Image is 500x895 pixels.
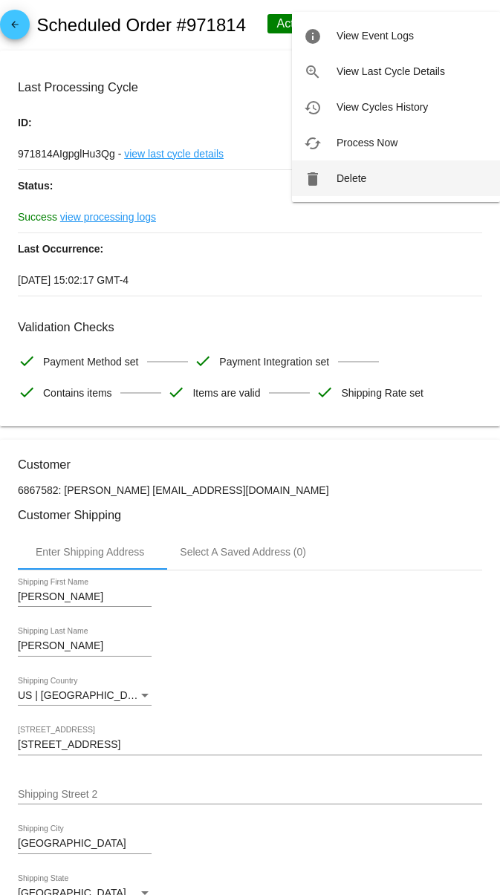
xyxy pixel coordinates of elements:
span: View Cycles History [337,101,428,113]
mat-icon: delete [304,170,322,188]
mat-icon: cached [304,134,322,152]
mat-icon: history [304,99,322,117]
span: Delete [337,172,366,184]
span: Process Now [337,137,397,149]
mat-icon: zoom_in [304,63,322,81]
span: View Last Cycle Details [337,65,445,77]
span: View Event Logs [337,30,414,42]
mat-icon: info [304,27,322,45]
